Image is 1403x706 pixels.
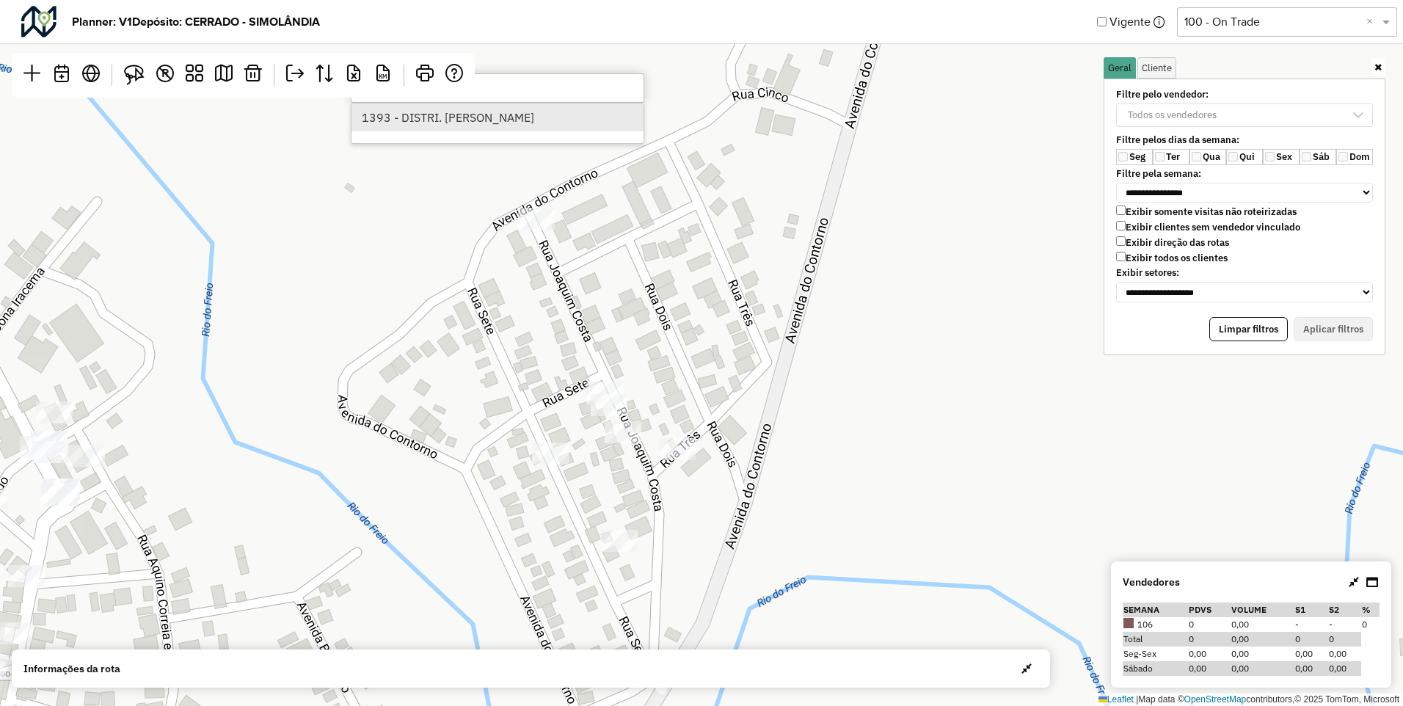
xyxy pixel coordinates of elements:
td: 0 [1328,632,1362,647]
span: | [1136,694,1138,705]
input: Qua [1192,152,1201,161]
td: 0,00 [1231,647,1295,661]
label: Qui [1226,149,1263,165]
td: 0,00 [1188,647,1231,661]
div: 1196 - TOP LANCHES E BEBIDA [32,441,69,463]
input: Seg [1118,152,1128,161]
a: Roteirizar planner [209,59,238,92]
label: Dom [1336,149,1373,165]
td: 0,00 [1231,661,1295,676]
a: Gabarito [180,59,209,92]
a: Relatório de km [368,59,398,92]
div: 621 - OPEN BAR [532,443,569,465]
div: 1031 - QUIOSQUE DA PRACA [20,436,57,458]
label: Exibir setores: [1107,267,1382,279]
label: Filtre pelos dias da semana: [1107,134,1382,146]
div: Map data © contributors,© 2025 TomTom, Microsoft [1095,694,1403,706]
td: 0,00 [1294,661,1328,676]
a: Excluir roteiros [238,59,268,92]
label: Seg [1116,149,1153,165]
label: Exibir somente visitas não roteirizadas [1116,205,1297,218]
td: Sábado [1123,661,1188,676]
div: 966 - EMPORIO PRIME [31,431,68,453]
input: Qui [1228,152,1238,161]
label: Exibir todos os clientes [1116,252,1228,264]
a: Exportar dados vendas [310,59,339,92]
div: 759 - MERCEARIA NEVES [42,483,79,505]
span: Clear all [1366,13,1379,31]
strong: Planner: V1 [72,13,132,31]
a: Imprimir rotas [410,59,440,92]
label: Exibir clientes sem vendedor vinculado [1116,221,1300,233]
div: 909 - LANCHONETE DE DIRENE [40,484,77,506]
td: 0,00 [1294,647,1328,661]
td: 0 [1188,632,1231,647]
label: Sáb [1300,149,1336,165]
td: Seg-Sex [1123,647,1188,661]
a: Iniciar novo planner [18,59,47,92]
a: Ocultar filtros [1371,59,1385,76]
div: Vigente [1097,6,1397,37]
span: Cliente [1142,63,1172,73]
td: 0 [1361,617,1380,632]
th: Semana [1123,603,1188,617]
label: Filtre pela semana: [1107,168,1382,180]
td: Total [1123,632,1188,647]
input: Dom [1338,152,1348,161]
td: 0,00 [1231,617,1295,632]
div: 644 - JM EMPORIOS [659,438,696,460]
div: 614 - CARTAO E CIA CONVENI [68,445,105,467]
div: 588 - IRENE JOSE VALENTE [36,401,73,423]
div: 849 - DISTRIBUIDORA CENTRA [8,565,45,587]
span: Geral [1108,63,1131,73]
em: Exibir rótulo [156,65,174,82]
a: Exportar frequência em lote [339,59,368,92]
input: Sáb [1302,152,1311,161]
th: S2 [1328,603,1362,617]
td: - [1294,617,1328,632]
label: Exibir direção das rotas [1116,236,1229,249]
div: 809 - LANCHONETE E PIZZARI [518,208,555,230]
td: 0,00 [1328,661,1362,676]
th: % total clientes quinzenais [1361,603,1380,617]
span: KM [379,73,387,79]
input: Exibir somente visitas não roteirizadas [1116,205,1126,215]
input: Exibir todos os clientes [1116,252,1126,261]
strong: Vendedores [1123,575,1180,590]
div: 643 - ROSILDA SILVA DOS SA [591,394,627,416]
div: 645 - BAR E MERCEARIA J E [601,530,638,552]
th: Volume [1231,603,1295,617]
div: 1054 - CASA DE CARNES E BEB [605,421,641,443]
li: DISTRI. MOREIRA [351,103,644,131]
td: 0 [1188,617,1231,632]
a: Visão geral - Abre nova aba [76,59,106,92]
td: 0,00 [1231,632,1295,647]
a: Exportar planner [280,59,310,92]
em: As informações de visita de um planner vigente são consideradas oficiais e exportadas para outros... [1154,16,1165,28]
input: Exibir clientes sem vendedor vinculado [1116,221,1126,230]
div: 1131 - BAR E DISTRIBUIDORA [43,478,80,501]
label: Qua [1189,149,1226,165]
input: Sex [1265,152,1275,161]
td: 106 [1123,617,1188,632]
label: Ter [1153,149,1189,165]
td: - [1328,617,1362,632]
a: Planner D+1 ou D-1 [47,59,76,92]
ul: Option List [351,103,644,131]
td: 0 [1294,632,1328,647]
th: PDVs [1188,603,1231,617]
input: Exibir direção das rotas [1116,236,1126,246]
strong: Depósito: CERRADO - SIMOLÂNDIA [132,13,320,31]
input: Ter [1155,152,1165,161]
td: 0,00 [1188,661,1231,676]
label: Filtre pelo vendedor: [1107,89,1336,101]
img: Selecionar atividades - laço [124,65,145,85]
a: Leaflet [1098,694,1134,705]
button: Limpar filtros [1209,317,1288,342]
th: S1 [1294,603,1328,617]
label: Sex [1263,149,1300,165]
strong: Informações da rota [23,661,120,677]
td: 0,00 [1328,647,1362,661]
span: R [161,67,170,79]
div: 944 - MERCEARIA GUARANI [586,382,623,404]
